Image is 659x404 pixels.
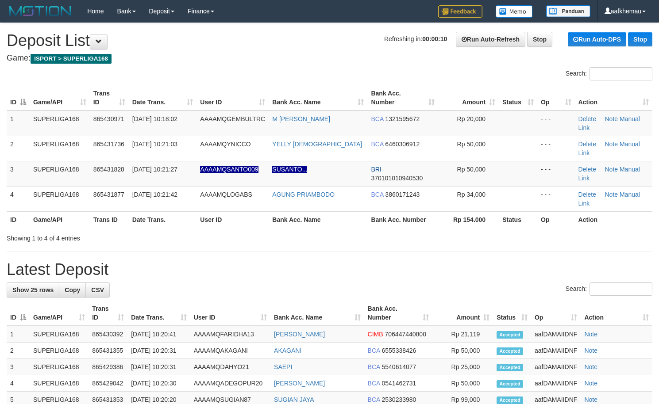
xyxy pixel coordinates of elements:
a: Stop [628,32,652,46]
td: AAAAMQAKAGANI [190,343,270,359]
td: SUPERLIGA168 [30,111,90,136]
th: Op [537,211,575,228]
span: Show 25 rows [12,286,54,293]
td: - - - [537,136,575,161]
a: Run Auto-Refresh [456,32,525,47]
th: Bank Acc. Number: activate to sort column ascending [367,85,438,111]
span: [DATE] 10:21:03 [132,141,177,148]
th: Amount: activate to sort column ascending [432,301,493,326]
th: ID: activate to sort column descending [7,301,30,326]
a: Note [605,166,618,173]
td: Rp 21,119 [432,326,493,343]
a: Stop [527,32,552,47]
img: Feedback.jpg [438,5,482,18]
span: CIMB [368,331,383,338]
span: BCA [371,141,383,148]
span: Copy 3860171243 to clipboard [385,191,420,198]
td: [DATE] 10:20:31 [127,359,190,375]
span: Copy 0541462731 to clipboard [382,380,416,387]
img: panduan.png [546,5,590,17]
span: 865431736 [93,141,124,148]
a: [PERSON_NAME] [274,331,325,338]
a: Manual Link [578,191,640,207]
a: AGUNG PRIAMBODO [272,191,335,198]
span: 865430971 [93,115,124,122]
th: Trans ID: activate to sort column ascending [90,85,129,111]
a: Note [584,380,597,387]
span: ISPORT > SUPERLIGA168 [31,54,112,64]
span: AAAAMQLOGABS [200,191,252,198]
span: Accepted [497,396,523,404]
h4: Game: [7,54,652,63]
th: Op: activate to sort column ascending [531,301,581,326]
span: BCA [368,347,380,354]
a: M [PERSON_NAME] [272,115,330,122]
a: AKAGANI [274,347,301,354]
td: - - - [537,111,575,136]
span: Copy 2530233980 to clipboard [382,396,416,403]
td: SUPERLIGA168 [30,136,90,161]
td: Rp 25,000 [432,359,493,375]
th: Bank Acc. Name: activate to sort column ascending [269,85,367,111]
th: Bank Acc. Name [269,211,367,228]
a: Note [584,363,597,370]
a: Note [584,396,597,403]
th: ID [7,211,30,228]
a: Delete [578,141,596,148]
a: Manual Link [578,115,640,131]
td: 865431355 [89,343,127,359]
span: Rp 50,000 [457,141,486,148]
span: Accepted [497,347,523,355]
span: AAAAMQGEMBULTRC [200,115,265,122]
td: [DATE] 10:20:41 [127,326,190,343]
span: 865431877 [93,191,124,198]
td: SUPERLIGA168 [30,343,89,359]
th: Bank Acc. Number [367,211,438,228]
a: Delete [578,191,596,198]
td: SUPERLIGA168 [30,326,89,343]
th: Action: activate to sort column ascending [581,301,652,326]
td: [DATE] 10:20:31 [127,343,190,359]
span: Refreshing in: [384,35,447,42]
td: 865429386 [89,359,127,375]
td: - - - [537,161,575,186]
span: [DATE] 10:18:02 [132,115,177,122]
td: AAAAMQADEGOPUR20 [190,375,270,392]
td: 2 [7,136,30,161]
a: Run Auto-DPS [568,32,626,46]
td: 865429042 [89,375,127,392]
td: 3 [7,359,30,375]
td: SUPERLIGA168 [30,186,90,211]
a: Manual Link [578,141,640,156]
label: Search: [566,282,652,296]
th: User ID [197,211,269,228]
th: Trans ID [90,211,129,228]
div: Showing 1 to 4 of 4 entries [7,230,268,243]
img: Button%20Memo.svg [496,5,533,18]
span: Rp 34,000 [457,191,486,198]
td: AAAAMQDAHYO21 [190,359,270,375]
a: Copy [59,282,86,297]
span: [DATE] 10:21:42 [132,191,177,198]
span: Copy 6460306912 to clipboard [385,141,420,148]
span: Accepted [497,331,523,339]
th: User ID: activate to sort column ascending [190,301,270,326]
td: - - - [537,186,575,211]
a: Note [584,331,597,338]
span: Rp 50,000 [457,166,486,173]
th: Bank Acc. Number: activate to sort column ascending [364,301,433,326]
th: Action: activate to sort column ascending [575,85,652,111]
a: YELLY [DEMOGRAPHIC_DATA] [272,141,362,148]
span: BRI [371,166,381,173]
th: Game/API: activate to sort column ascending [30,301,89,326]
td: [DATE] 10:20:30 [127,375,190,392]
span: Rp 20,000 [457,115,486,122]
td: 4 [7,375,30,392]
span: Copy 1321595672 to clipboard [385,115,420,122]
a: Note [605,115,618,122]
a: Note [605,191,618,198]
td: SUPERLIGA168 [30,161,90,186]
a: Manual Link [578,166,640,182]
td: 2 [7,343,30,359]
td: SUPERLIGA168 [30,375,89,392]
